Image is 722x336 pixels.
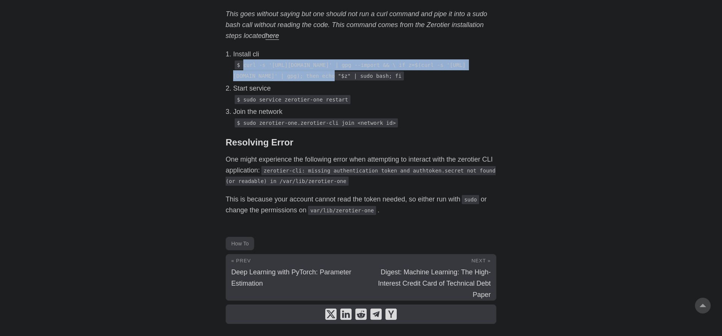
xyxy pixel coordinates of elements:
p: This is because your account cannot read the token needed, so either run with or change the permi... [226,194,496,216]
p: Install cli [233,49,496,60]
code: zerotier-cli: missing authentication token and authtoken.secret not found (or readable) in /var/l... [226,166,496,186]
span: Deep Learning with PyTorch: Parameter Estimation [231,268,351,287]
p: Start service [233,83,496,94]
a: share Install Zerotier CLI Linux on reddit [355,309,367,320]
code: $ sudo service zerotier-one restart [235,95,350,104]
a: share Install Zerotier CLI Linux on ycombinator [385,309,397,320]
a: share Install Zerotier CLI Linux on linkedin [340,309,352,320]
a: Next » Digest: Machine Learning: The High-Interest Credit Card of Technical Debt Paper [361,254,496,300]
a: here [265,32,279,39]
a: go to top [695,298,711,313]
p: Join the network [233,106,496,117]
code: sudo [462,195,479,204]
a: « Prev Deep Learning with PyTorch: Parameter Estimation [226,254,361,300]
span: Next » [472,258,491,263]
span: « Prev [231,258,251,263]
code: $ sudo zerotier-one.zerotier-cli join <network id> [235,118,398,127]
a: How To [226,237,254,250]
span: Digest: Machine Learning: The High-Interest Credit Card of Technical Debt Paper [378,268,491,298]
code: $ curl -s '[URL][DOMAIN_NAME]' | gpg --import && \ if z=$(curl -s '[URL][DOMAIN_NAME]' | gpg); th... [233,61,466,80]
h3: Resolving Error [226,137,496,148]
code: var/lib/zerotier-one [308,206,376,215]
a: share Install Zerotier CLI Linux on telegram [370,309,382,320]
a: share Install Zerotier CLI Linux on x [325,309,337,320]
p: One might experience the following error when attempting to interact with the zerotier CLI applic... [226,154,496,186]
em: This goes without saying but one should not run a curl command and pipe it into a sudo bash call ... [226,10,487,39]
